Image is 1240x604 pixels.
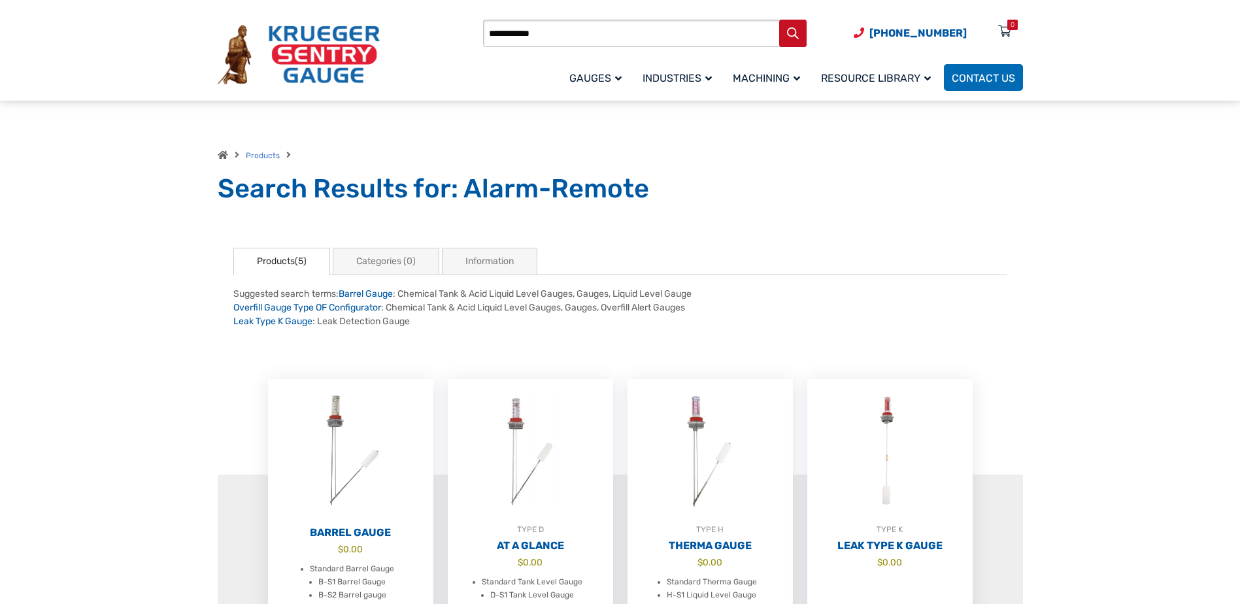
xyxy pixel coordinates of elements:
[448,539,613,552] h2: At A Glance
[944,64,1023,91] a: Contact Us
[733,72,800,84] span: Machining
[628,523,793,536] div: TYPE H
[877,557,902,567] bdi: 0.00
[318,576,386,589] li: B-S1 Barrel Gauge
[268,526,433,539] h2: Barrel Gauge
[518,557,523,567] span: $
[869,27,967,39] span: [PHONE_NUMBER]
[218,173,1023,205] h1: Search Results for: Alarm-Remote
[952,72,1015,84] span: Contact Us
[246,151,280,160] a: Products
[333,248,439,275] a: Categories (0)
[807,539,973,552] h2: Leak Type K Gauge
[518,557,543,567] bdi: 0.00
[628,539,793,552] h2: Therma Gauge
[725,62,813,93] a: Machining
[339,288,393,299] a: Barrel Gauge
[310,563,394,576] li: Standard Barrel Gauge
[854,25,967,41] a: Phone Number (920) 434-8860
[268,379,433,523] img: Barrel Gauge
[442,248,537,275] a: Information
[643,72,712,84] span: Industries
[448,523,613,536] div: TYPE D
[233,248,330,275] a: Products(5)
[667,576,757,589] li: Standard Therma Gauge
[877,557,882,567] span: $
[821,72,931,84] span: Resource Library
[807,379,973,523] img: Leak Detection Gauge
[697,557,722,567] bdi: 0.00
[490,589,574,602] li: D-S1 Tank Level Gauge
[667,589,756,602] li: H-S1 Liquid Level Gauge
[813,62,944,93] a: Resource Library
[561,62,635,93] a: Gauges
[697,557,703,567] span: $
[482,576,582,589] li: Standard Tank Level Gauge
[569,72,622,84] span: Gauges
[233,302,381,313] a: Overfill Gauge Type OF Configurator
[338,544,363,554] bdi: 0.00
[807,523,973,536] div: TYPE K
[628,379,793,523] img: Therma Gauge
[318,589,386,602] li: B-S2 Barrel gauge
[338,544,343,554] span: $
[448,379,613,523] img: At A Glance
[635,62,725,93] a: Industries
[218,25,380,85] img: Krueger Sentry Gauge
[233,287,1007,328] div: Suggested search terms: : Chemical Tank & Acid Liquid Level Gauges, Gauges, Liquid Level Gauge : ...
[233,316,312,327] a: Leak Type K Gauge
[1011,20,1014,30] div: 0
